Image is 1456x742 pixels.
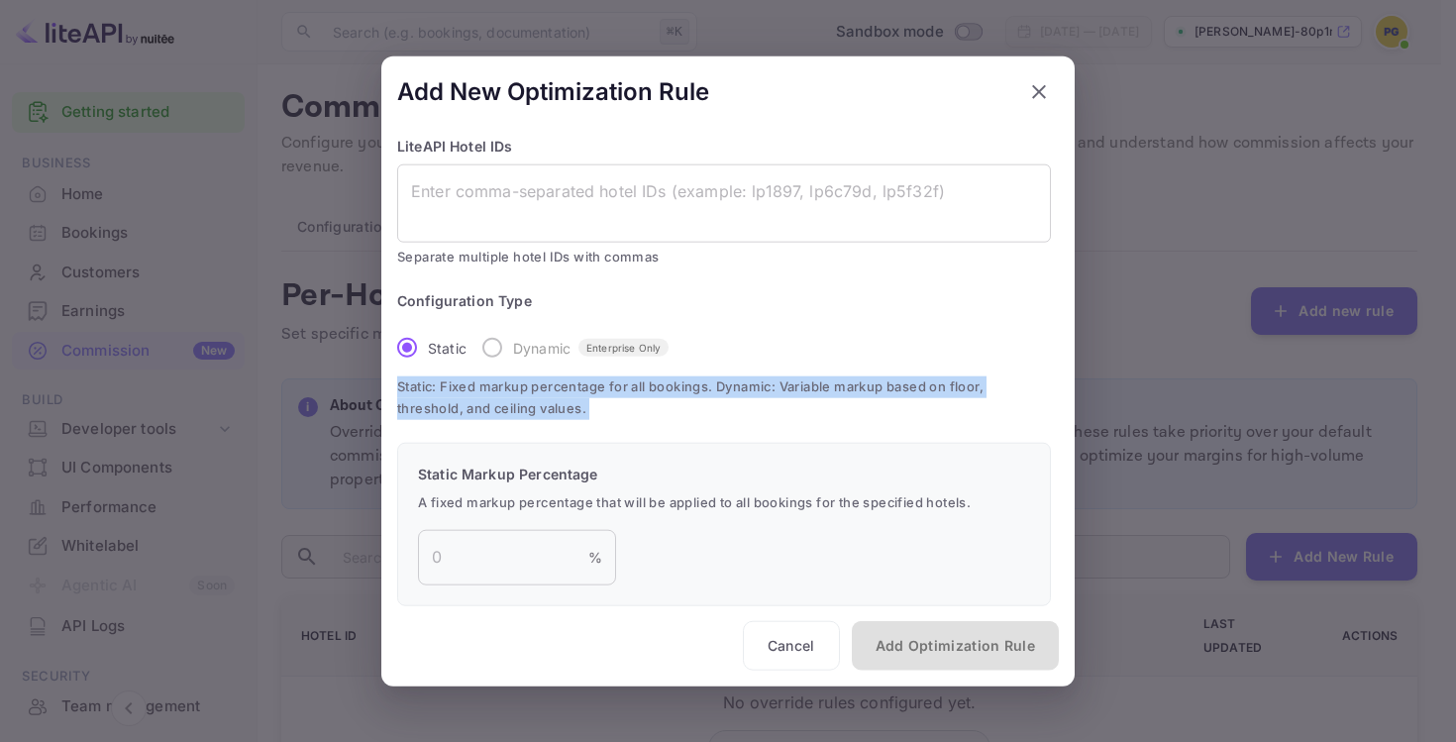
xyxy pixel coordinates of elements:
[397,376,1051,419] span: Static: Fixed markup percentage for all bookings. Dynamic: Variable markup based on floor, thresh...
[743,621,840,671] button: Cancel
[588,547,602,568] p: %
[418,529,588,584] input: 0
[418,492,1030,514] span: A fixed markup percentage that will be applied to all bookings for the specified hotels.
[397,291,532,311] legend: Configuration Type
[397,246,1051,267] span: Separate multiple hotel IDs with commas
[397,135,1051,156] p: LiteAPI Hotel IDs
[578,340,669,355] span: Enterprise Only
[513,337,571,358] p: Dynamic
[428,337,467,358] span: Static
[397,75,709,107] h5: Add New Optimization Rule
[418,464,1030,484] p: Static Markup Percentage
